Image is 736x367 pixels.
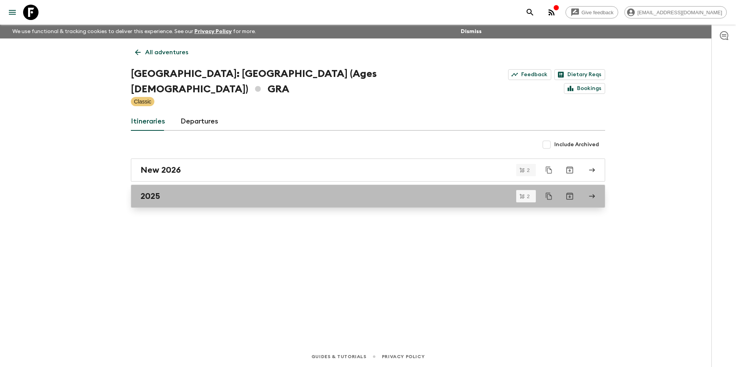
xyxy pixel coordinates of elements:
[141,191,160,201] h2: 2025
[542,163,556,177] button: Duplicate
[522,5,538,20] button: search adventures
[194,29,232,34] a: Privacy Policy
[131,45,192,60] a: All adventures
[181,112,218,131] a: Departures
[564,83,605,94] a: Bookings
[131,112,165,131] a: Itineraries
[522,194,534,199] span: 2
[9,25,259,38] p: We use functional & tracking cookies to deliver this experience. See our for more.
[542,189,556,203] button: Duplicate
[624,6,727,18] div: [EMAIL_ADDRESS][DOMAIN_NAME]
[311,352,366,361] a: Guides & Tutorials
[131,158,605,182] a: New 2026
[565,6,618,18] a: Give feedback
[141,165,181,175] h2: New 2026
[554,141,599,148] span: Include Archived
[633,10,726,15] span: [EMAIL_ADDRESS][DOMAIN_NAME]
[554,69,605,80] a: Dietary Reqs
[508,69,551,80] a: Feedback
[5,5,20,20] button: menu
[131,66,478,97] h1: [GEOGRAPHIC_DATA]: [GEOGRAPHIC_DATA] (Ages [DEMOGRAPHIC_DATA]) GRA
[459,26,483,37] button: Dismiss
[134,98,151,105] p: Classic
[382,352,425,361] a: Privacy Policy
[522,168,534,173] span: 2
[577,10,618,15] span: Give feedback
[131,185,605,208] a: 2025
[562,162,577,178] button: Archive
[145,48,188,57] p: All adventures
[562,189,577,204] button: Archive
